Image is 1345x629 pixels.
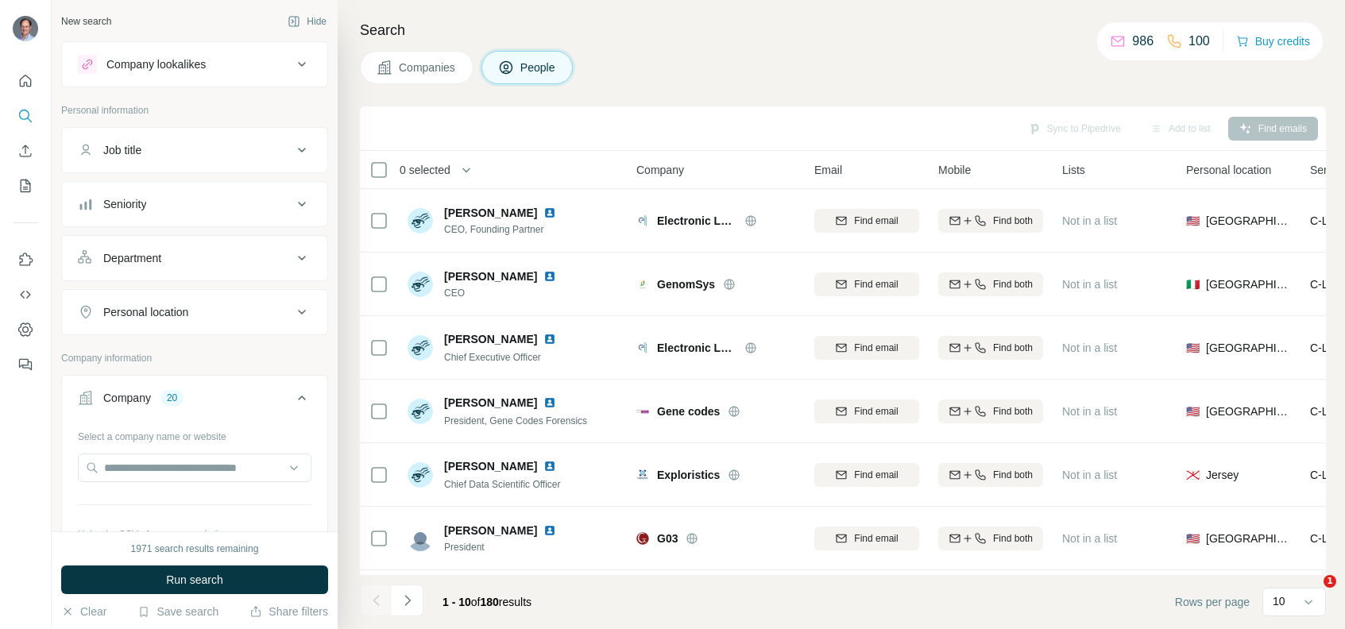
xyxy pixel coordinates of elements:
img: Logo of Exploristics [636,469,649,481]
img: Logo of G03 [636,532,649,545]
span: of [471,596,481,608]
img: Avatar [13,16,38,41]
span: Find email [854,531,898,546]
button: Find email [814,399,919,423]
span: Chief Data Scientific Officer [444,479,561,490]
img: Avatar [408,399,433,424]
p: 10 [1273,593,1285,609]
img: Avatar [408,335,433,361]
span: President, Gene Codes Forensics [444,415,587,426]
span: Not in a list [1062,405,1117,418]
span: Chief Executive Officer [444,352,541,363]
img: Logo of GenomSys [636,278,649,291]
div: Company [103,390,151,406]
span: G03 [657,531,678,546]
span: [PERSON_NAME] [444,331,537,347]
span: 1 [1324,575,1336,588]
span: Find both [993,531,1033,546]
span: Find email [854,341,898,355]
img: Avatar [408,462,433,488]
span: [PERSON_NAME] [444,268,537,284]
span: Company [636,162,684,178]
span: Find both [993,214,1033,228]
button: Hide [276,10,338,33]
img: LinkedIn logo [543,396,556,409]
span: Not in a list [1062,342,1117,354]
span: Find both [993,277,1033,291]
span: [PERSON_NAME] [444,523,537,538]
span: [PERSON_NAME] [444,458,537,474]
img: LinkedIn logo [543,206,556,219]
span: 🇺🇸 [1186,340,1200,356]
span: Run search [166,572,223,588]
button: Clear [61,604,106,619]
img: Avatar [408,526,433,551]
span: Gene codes [657,403,720,419]
span: Not in a list [1062,278,1117,291]
div: Department [103,250,161,266]
span: [GEOGRAPHIC_DATA] [1206,531,1291,546]
p: Personal information [61,103,328,118]
span: Not in a list [1062,214,1117,227]
span: Electronic Lab Logs [657,213,736,229]
button: Enrich CSV [13,137,38,165]
span: [GEOGRAPHIC_DATA] [1206,276,1291,292]
button: My lists [13,172,38,200]
button: Share filters [249,604,328,619]
button: Find both [938,272,1043,296]
span: Find email [854,404,898,419]
span: Find email [854,277,898,291]
button: Use Surfe API [13,280,38,309]
button: Personal location [62,293,327,331]
button: Find email [814,527,919,550]
img: LinkedIn logo [543,460,556,473]
span: Find email [854,214,898,228]
p: 986 [1132,32,1154,51]
span: CEO, Founding Partner [444,222,562,237]
span: results [443,596,531,608]
button: Save search [137,604,218,619]
img: Logo of Electronic Lab Logs [636,342,649,354]
button: Buy credits [1236,30,1310,52]
img: Logo of Gene codes [636,405,649,418]
button: Find both [938,209,1043,233]
button: Run search [61,565,328,594]
span: 1 - 10 [443,596,471,608]
span: Email [814,162,842,178]
button: Find both [938,399,1043,423]
span: 🇺🇸 [1186,213,1200,229]
img: LinkedIn logo [543,333,556,345]
button: Department [62,239,327,277]
span: 🇮🇹 [1186,276,1200,292]
span: Exploristics [657,467,720,483]
button: Seniority [62,185,327,223]
span: 🇺🇸 [1186,531,1200,546]
img: LinkedIn logo [543,270,556,283]
button: Use Surfe on LinkedIn [13,245,38,274]
span: CEO [444,286,562,300]
span: Not in a list [1062,469,1117,481]
span: [PERSON_NAME] [444,395,537,411]
iframe: Intercom live chat [1291,575,1329,613]
div: 20 [160,391,184,405]
span: 0 selected [400,162,450,178]
button: Find both [938,336,1043,360]
div: Job title [103,142,141,158]
button: Company20 [62,379,327,423]
span: Find both [993,404,1033,419]
button: Find email [814,272,919,296]
span: GenomSys [657,276,715,292]
button: Quick start [13,67,38,95]
div: Select a company name or website [78,423,311,444]
button: Find email [814,209,919,233]
button: Company lookalikes [62,45,327,83]
span: President [444,540,562,554]
button: Navigate to next page [392,585,423,616]
button: Dashboard [13,315,38,344]
div: 1971 search results remaining [131,542,259,556]
h4: Search [360,19,1326,41]
span: Rows per page [1175,594,1250,610]
span: People [520,60,557,75]
button: Find email [814,336,919,360]
span: Not in a list [1062,532,1117,545]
